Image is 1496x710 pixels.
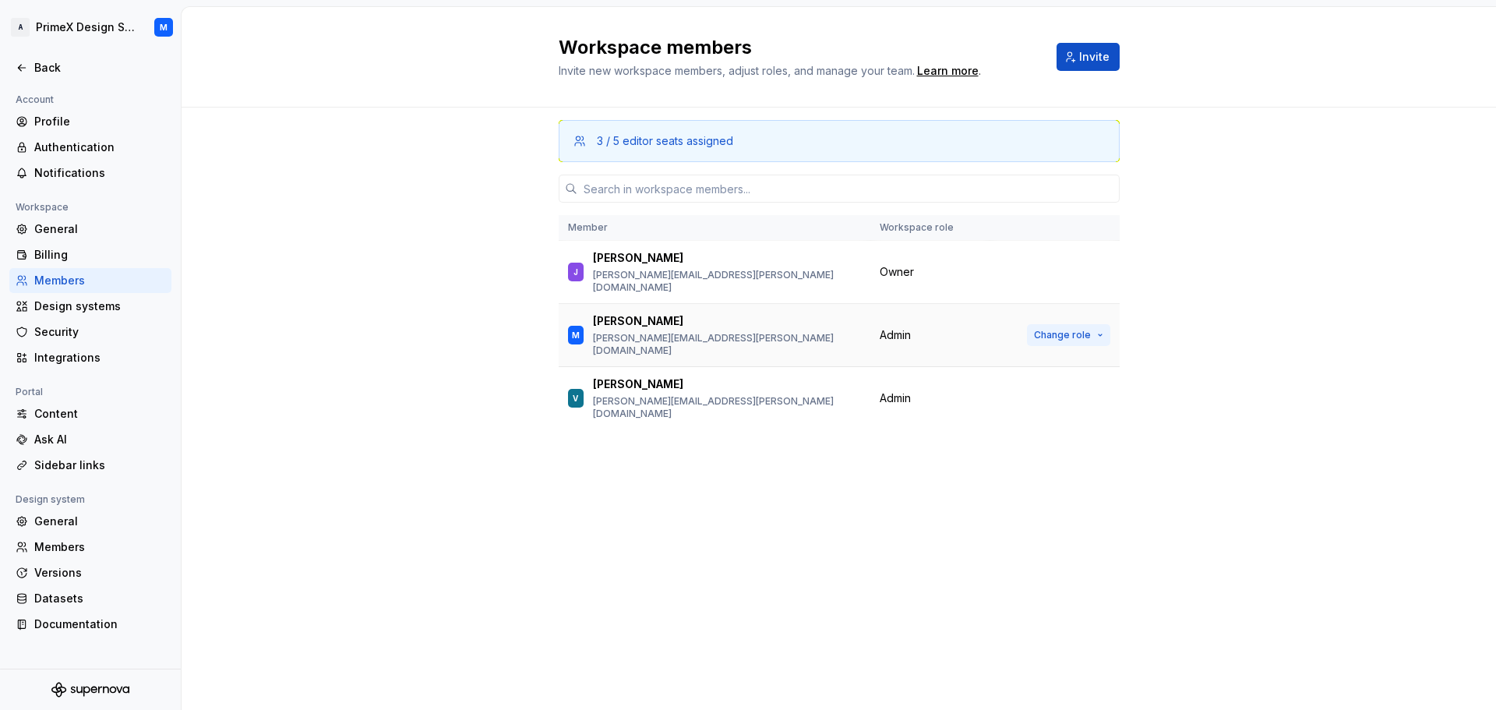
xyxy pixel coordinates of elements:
div: Members [34,539,165,555]
a: Datasets [9,586,171,611]
a: Security [9,320,171,344]
div: Integrations [34,350,165,366]
h2: Workspace members [559,35,1038,60]
button: Invite [1057,43,1120,71]
a: Integrations [9,345,171,370]
svg: Supernova Logo [51,682,129,698]
p: [PERSON_NAME] [593,313,683,329]
a: Design systems [9,294,171,319]
p: [PERSON_NAME] [593,250,683,266]
div: Documentation [34,616,165,632]
span: Invite [1079,49,1110,65]
div: PrimeX Design System [36,19,136,35]
a: Members [9,535,171,560]
span: Admin [880,327,911,343]
div: A [11,18,30,37]
div: Content [34,406,165,422]
a: General [9,509,171,534]
a: Authentication [9,135,171,160]
a: Profile [9,109,171,134]
span: Owner [880,264,914,280]
th: Member [559,215,870,241]
input: Search in workspace members... [577,175,1120,203]
p: [PERSON_NAME][EMAIL_ADDRESS][PERSON_NAME][DOMAIN_NAME] [593,395,861,420]
th: Workspace role [870,215,990,241]
div: Design systems [34,298,165,314]
a: General [9,217,171,242]
div: Sidebar links [34,457,165,473]
a: Sidebar links [9,453,171,478]
p: [PERSON_NAME][EMAIL_ADDRESS][PERSON_NAME][DOMAIN_NAME] [593,269,861,294]
div: Account [9,90,60,109]
a: Notifications [9,161,171,185]
a: Versions [9,560,171,585]
span: Change role [1034,329,1091,341]
div: Design system [9,490,91,509]
div: General [34,221,165,237]
div: Billing [34,247,165,263]
a: Content [9,401,171,426]
span: Admin [880,390,911,406]
div: M [572,327,580,343]
div: Authentication [34,140,165,155]
div: Versions [34,565,165,581]
a: Documentation [9,612,171,637]
div: 3 / 5 editor seats assigned [597,133,733,149]
div: Workspace [9,198,75,217]
div: Ask AI [34,432,165,447]
div: V [573,390,578,406]
button: Change role [1027,324,1110,346]
a: Back [9,55,171,80]
div: Members [34,273,165,288]
p: [PERSON_NAME] [593,376,683,392]
p: [PERSON_NAME][EMAIL_ADDRESS][PERSON_NAME][DOMAIN_NAME] [593,332,861,357]
a: Ask AI [9,427,171,452]
div: Notifications [34,165,165,181]
div: General [34,514,165,529]
div: Profile [34,114,165,129]
div: Back [34,60,165,76]
button: APrimeX Design SystemM [3,10,178,44]
div: Portal [9,383,49,401]
div: Datasets [34,591,165,606]
span: Invite new workspace members, adjust roles, and manage your team. [559,64,915,77]
a: Billing [9,242,171,267]
a: Learn more [917,63,979,79]
a: Members [9,268,171,293]
div: M [160,21,168,34]
span: . [915,65,981,77]
div: J [573,264,578,280]
div: Security [34,324,165,340]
